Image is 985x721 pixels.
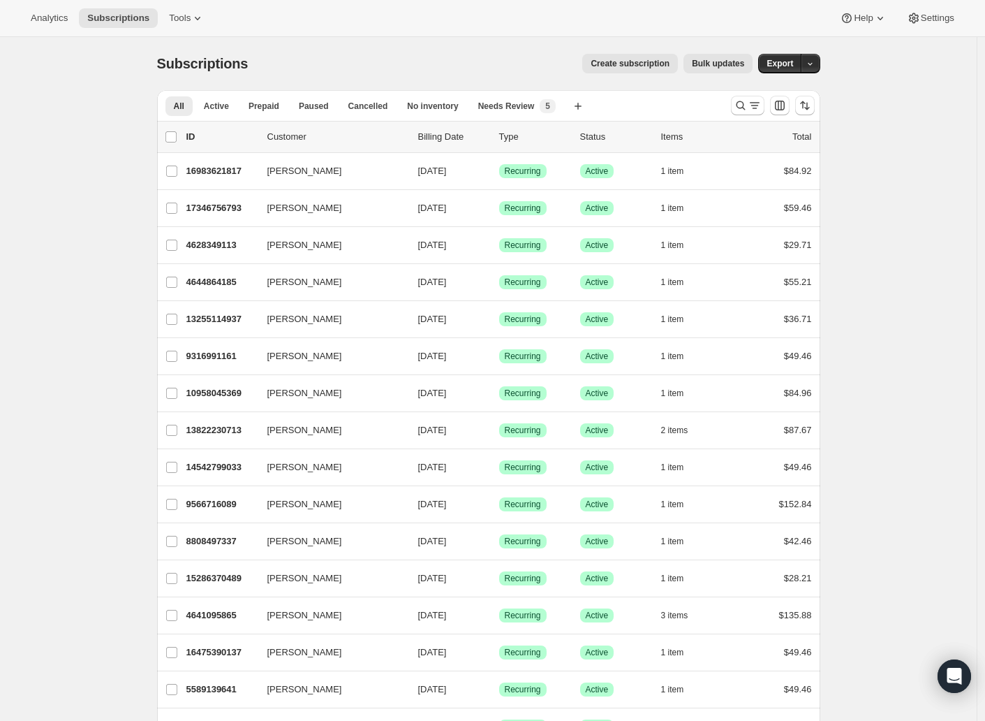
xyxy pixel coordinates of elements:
span: 1 item [661,499,684,510]
div: 9316991161[PERSON_NAME][DATE]SuccessRecurringSuccessActive1 item$49.46 [186,347,812,366]
span: 1 item [661,277,684,288]
button: Create subscription [582,54,678,73]
span: [DATE] [418,573,447,583]
span: Recurring [505,203,541,214]
span: $55.21 [784,277,812,287]
span: [DATE] [418,388,447,398]
span: Analytics [31,13,68,24]
button: Search and filter results [731,96,764,115]
p: 8808497337 [186,534,256,548]
span: Prepaid [249,101,279,112]
span: Recurring [505,166,541,177]
div: Open Intercom Messenger [938,660,971,693]
span: Recurring [505,610,541,621]
span: [DATE] [418,536,447,546]
button: 1 item [661,532,699,551]
button: 1 item [661,347,699,366]
span: 1 item [661,647,684,658]
button: Help [831,8,895,28]
span: [PERSON_NAME] [267,460,342,474]
p: ID [186,130,256,144]
button: [PERSON_NAME] [259,345,399,367]
span: [PERSON_NAME] [267,683,342,697]
button: 1 item [661,458,699,477]
div: 15286370489[PERSON_NAME][DATE]SuccessRecurringSuccessActive1 item$28.21 [186,569,812,588]
span: Active [586,647,609,658]
span: Help [854,13,873,24]
button: Settings [898,8,963,28]
button: [PERSON_NAME] [259,567,399,590]
p: Billing Date [418,130,488,144]
span: 1 item [661,462,684,473]
p: 16475390137 [186,646,256,660]
span: Create subscription [591,58,669,69]
button: [PERSON_NAME] [259,308,399,330]
p: 4644864185 [186,275,256,289]
button: 1 item [661,384,699,403]
span: Recurring [505,425,541,436]
div: 4641095865[PERSON_NAME][DATE]SuccessRecurringSuccessActive3 items$135.88 [186,606,812,625]
div: 10958045369[PERSON_NAME][DATE]SuccessRecurringSuccessActive1 item$84.96 [186,384,812,403]
span: $49.46 [784,462,812,472]
p: 13822230713 [186,423,256,437]
span: [DATE] [418,499,447,509]
p: 17346756793 [186,201,256,215]
span: $152.84 [779,499,812,509]
div: 16983621817[PERSON_NAME][DATE]SuccessRecurringSuccessActive1 item$84.92 [186,161,812,181]
p: 9316991161 [186,349,256,363]
span: $42.46 [784,536,812,546]
span: [PERSON_NAME] [267,386,342,400]
span: 1 item [661,388,684,399]
button: 3 items [661,606,704,625]
p: 4641095865 [186,609,256,622]
div: 8808497337[PERSON_NAME][DATE]SuccessRecurringSuccessActive1 item$42.46 [186,532,812,551]
button: 1 item [661,198,699,218]
button: Tools [161,8,213,28]
span: Subscriptions [157,56,249,71]
span: $28.21 [784,573,812,583]
span: [DATE] [418,684,447,694]
span: Active [586,388,609,399]
button: [PERSON_NAME] [259,493,399,516]
button: Export [758,54,801,73]
p: 4628349113 [186,238,256,252]
div: Items [661,130,731,144]
span: Active [586,166,609,177]
button: [PERSON_NAME] [259,382,399,405]
button: 1 item [661,680,699,699]
button: [PERSON_NAME] [259,530,399,553]
p: 16983621817 [186,164,256,178]
span: All [174,101,184,112]
div: 14542799033[PERSON_NAME][DATE]SuccessRecurringSuccessActive1 item$49.46 [186,458,812,477]
span: [DATE] [418,610,447,620]
span: Active [586,351,609,362]
span: Settings [921,13,954,24]
span: Cancelled [348,101,388,112]
div: 16475390137[PERSON_NAME][DATE]SuccessRecurringSuccessActive1 item$49.46 [186,643,812,662]
button: [PERSON_NAME] [259,641,399,664]
span: 1 item [661,240,684,251]
span: Recurring [505,462,541,473]
span: No inventory [407,101,458,112]
span: [DATE] [418,462,447,472]
span: $135.88 [779,610,812,620]
span: Paused [299,101,329,112]
p: 13255114937 [186,312,256,326]
span: [PERSON_NAME] [267,238,342,252]
div: 13255114937[PERSON_NAME][DATE]SuccessRecurringSuccessActive1 item$36.71 [186,309,812,329]
span: Recurring [505,536,541,547]
span: Recurring [505,684,541,695]
button: [PERSON_NAME] [259,197,399,219]
p: 15286370489 [186,571,256,585]
p: Status [580,130,650,144]
span: 1 item [661,166,684,177]
span: [PERSON_NAME] [267,275,342,289]
span: Recurring [505,240,541,251]
span: $84.96 [784,388,812,398]
span: Active [586,425,609,436]
button: Customize table column order and visibility [770,96,790,115]
button: [PERSON_NAME] [259,419,399,442]
button: 1 item [661,272,699,292]
span: [DATE] [418,647,447,657]
div: 4628349113[PERSON_NAME][DATE]SuccessRecurringSuccessActive1 item$29.71 [186,235,812,255]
